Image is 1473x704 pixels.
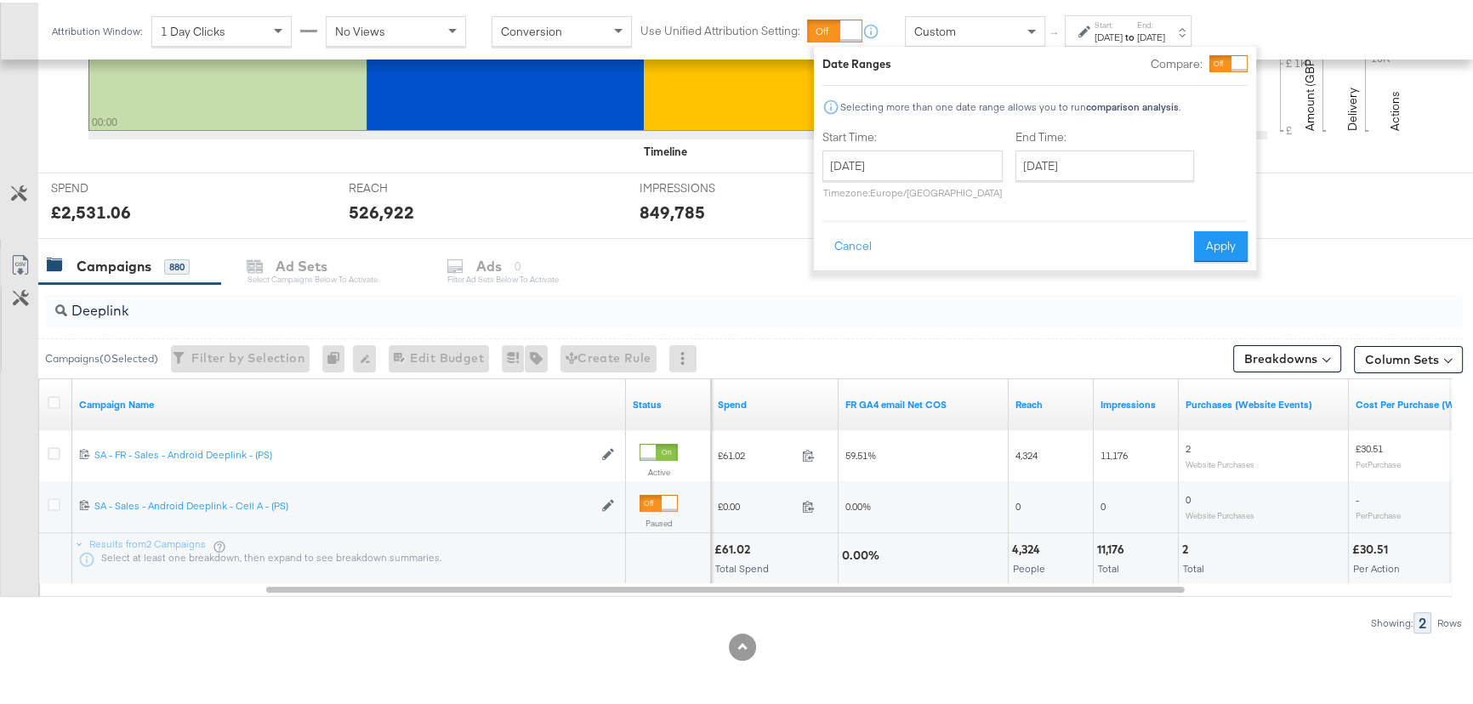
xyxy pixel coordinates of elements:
[1387,88,1402,128] text: Actions
[1186,395,1342,409] a: The number of times a purchase was made tracked by your Custom Audience pixel on your website aft...
[1302,54,1317,128] text: Amount (GBP)
[94,497,593,511] a: SA - Sales - Android Deeplink - Cell A - (PS)
[501,21,562,37] span: Conversion
[1413,610,1431,631] div: 2
[1015,446,1038,459] span: 4,324
[822,184,1003,196] p: Timezone: Europe/[GEOGRAPHIC_DATA]
[1095,28,1123,42] div: [DATE]
[718,446,795,459] span: £61.02
[845,446,876,459] span: 59.51%
[1100,395,1172,409] a: The number of times your ad was served. On mobile apps an ad is counted as served the first time ...
[1353,559,1400,572] span: Per Action
[161,21,225,37] span: 1 Day Clicks
[1095,17,1123,28] label: Start:
[822,127,1003,143] label: Start Time:
[1186,457,1254,467] sub: Website Purchases
[1186,491,1191,503] span: 0
[94,446,593,460] a: SA - FR - Sales - Android Deeplink - (PS)
[164,257,190,272] div: 880
[633,395,704,409] a: Shows the current state of your Ad Campaign.
[77,254,151,274] div: Campaigns
[1137,17,1165,28] label: End:
[1183,559,1204,572] span: Total
[1352,539,1393,555] div: £30.51
[1233,343,1341,370] button: Breakdowns
[1015,395,1087,409] a: The number of people your ad was served to.
[718,497,795,510] span: £0.00
[45,349,158,364] div: Campaigns ( 0 Selected)
[839,99,1181,111] div: Selecting more than one date range allows you to run .
[822,229,884,259] button: Cancel
[1356,508,1401,518] sub: Per Purchase
[1015,127,1201,143] label: End Time:
[349,178,476,194] span: REACH
[1356,440,1383,452] span: £30.51
[94,446,593,459] div: SA - FR - Sales - Android Deeplink - (PS)
[1100,497,1106,510] span: 0
[79,395,619,409] a: Your campaign name.
[845,395,1002,409] a: FR GA4 Net COS
[1151,54,1203,70] label: Compare:
[1186,440,1191,452] span: 2
[640,197,705,222] div: 849,785
[1013,559,1045,572] span: People
[1015,497,1021,510] span: 0
[1012,539,1045,555] div: 4,324
[914,21,956,37] span: Custom
[335,21,385,37] span: No Views
[94,497,593,510] div: SA - Sales - Android Deeplink - Cell A - (PS)
[1354,343,1463,371] button: Column Sets
[822,54,891,70] div: Date Ranges
[1345,85,1360,128] text: Delivery
[640,20,800,37] label: Use Unified Attribution Setting:
[715,559,769,572] span: Total Spend
[845,497,871,510] span: 0.00%
[714,539,755,555] div: £61.02
[1356,457,1401,467] sub: Per Purchase
[644,141,687,157] div: Timeline
[51,23,143,35] div: Attribution Window:
[1370,615,1413,627] div: Showing:
[640,464,678,475] label: Active
[842,545,884,561] div: 0.00%
[1086,98,1179,111] strong: comparison analysis
[1047,29,1063,35] span: ↑
[1098,559,1119,572] span: Total
[51,178,179,194] span: SPEND
[322,343,353,370] div: 0
[1186,508,1254,518] sub: Website Purchases
[1123,28,1137,41] strong: to
[1356,491,1359,503] span: -
[1100,446,1128,459] span: 11,176
[1097,539,1129,555] div: 11,176
[1436,615,1463,627] div: Rows
[67,285,1334,318] input: Search Campaigns by Name, ID or Objective
[51,197,131,222] div: £2,531.06
[349,197,414,222] div: 526,922
[1137,28,1165,42] div: [DATE]
[1194,229,1248,259] button: Apply
[1182,539,1193,555] div: 2
[718,395,832,409] a: The total amount spent to date.
[640,178,767,194] span: IMPRESSIONS
[640,515,678,526] label: Paused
